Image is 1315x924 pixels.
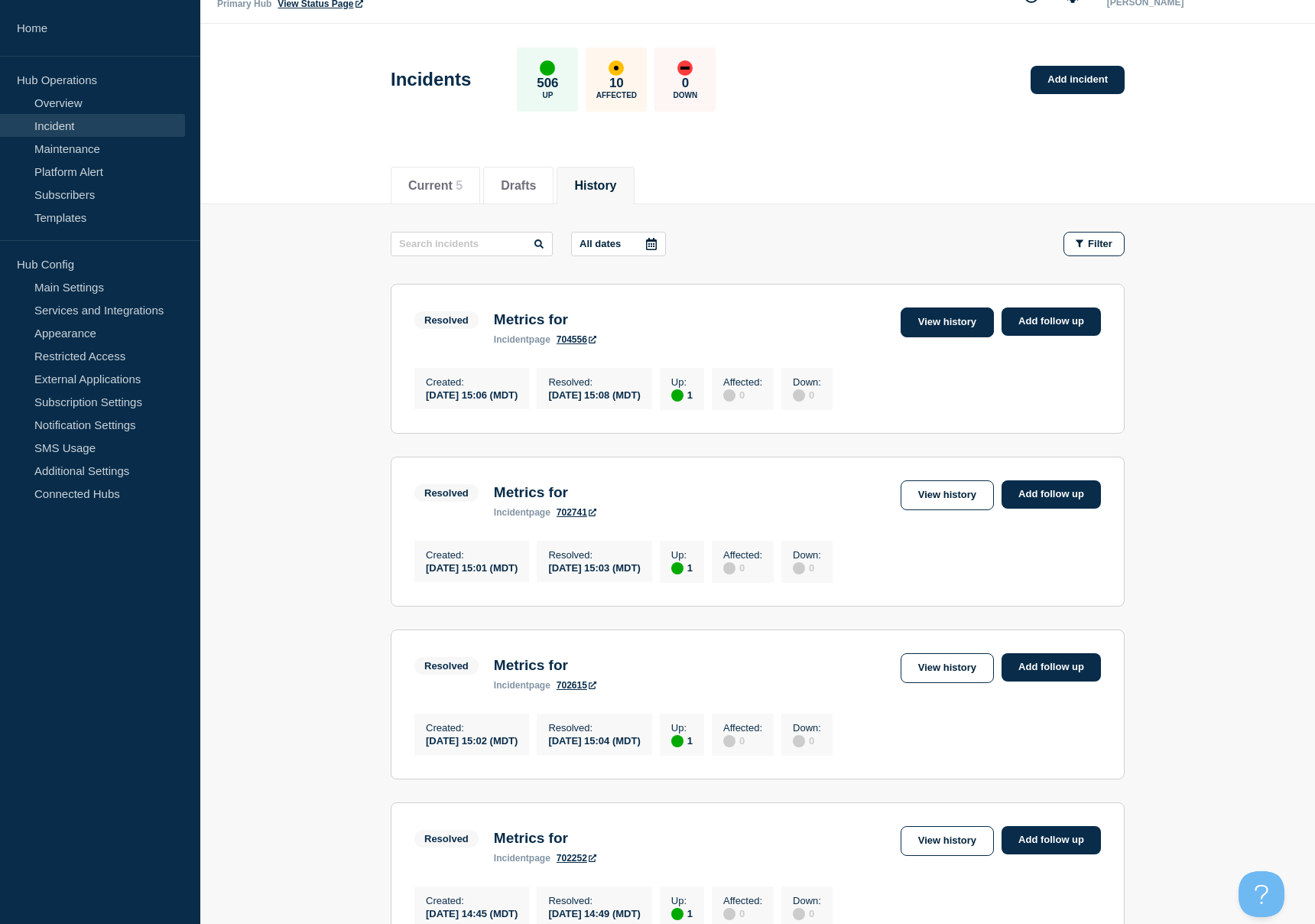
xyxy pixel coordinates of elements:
p: All dates [580,238,621,249]
div: up [671,562,683,574]
span: Resolved [414,311,479,329]
div: up [671,389,683,402]
p: Up : [671,895,693,906]
div: [DATE] 15:03 (MDT) [548,561,640,574]
a: View history [901,480,994,510]
button: Drafts [501,179,536,193]
span: incident [494,334,529,345]
input: Search incidents [391,232,553,256]
div: disabled [793,735,805,747]
div: 0 [793,734,821,747]
span: Resolved [414,830,479,848]
span: incident [494,507,529,518]
p: Down : [793,895,821,906]
p: 0 [682,76,689,91]
h3: Metrics for [494,657,596,674]
div: up [671,908,683,920]
button: Current 5 [408,179,463,193]
p: Down : [793,722,821,734]
div: [DATE] 15:02 (MDT) [426,734,518,747]
span: Resolved [414,484,479,502]
span: 5 [456,179,463,192]
p: Up : [671,549,693,561]
a: 702741 [557,507,596,518]
div: 1 [671,388,693,402]
div: affected [609,60,624,76]
div: [DATE] 15:01 (MDT) [426,561,518,574]
p: Resolved : [548,895,640,906]
a: Add follow up [1002,480,1101,509]
button: All dates [571,232,666,256]
h3: Metrics for [494,311,596,328]
a: Add follow up [1002,307,1101,336]
p: Affected : [723,895,762,906]
a: 704556 [557,334,596,345]
p: 506 [537,76,558,91]
p: page [494,507,550,518]
p: page [494,334,550,345]
p: page [494,853,550,864]
div: disabled [793,562,805,574]
p: Down : [793,376,821,388]
span: Resolved [414,657,479,675]
p: Created : [426,722,518,734]
a: Add follow up [1002,653,1101,682]
div: up [671,735,683,747]
p: Affected : [723,549,762,561]
p: Up [542,91,553,99]
p: Affected : [723,722,762,734]
a: View history [901,826,994,856]
p: Affected [596,91,637,99]
div: 0 [723,906,762,920]
div: [DATE] 15:04 (MDT) [548,734,640,747]
div: disabled [723,562,735,574]
a: 702252 [557,853,596,864]
p: Created : [426,895,518,906]
a: View history [901,653,994,683]
p: Up : [671,376,693,388]
a: Add follow up [1002,826,1101,854]
iframe: Help Scout Beacon - Open [1239,871,1284,917]
div: 0 [793,561,821,574]
span: incident [494,853,529,864]
a: Add incident [1031,66,1125,94]
div: 0 [723,561,762,574]
p: Down [674,91,698,99]
p: page [494,680,550,691]
p: Resolved : [548,376,640,388]
span: incident [494,680,529,691]
div: down [677,60,693,76]
a: 702615 [557,680,596,691]
p: Down : [793,549,821,561]
div: [DATE] 14:45 (MDT) [426,906,518,919]
p: Up : [671,722,693,734]
p: Resolved : [548,722,640,734]
p: Affected : [723,376,762,388]
div: disabled [723,908,735,920]
p: 10 [609,76,624,91]
div: disabled [723,735,735,747]
div: 1 [671,906,693,920]
span: Filter [1088,238,1112,249]
div: 0 [793,388,821,402]
h3: Metrics for [494,484,596,501]
div: [DATE] 15:06 (MDT) [426,388,518,401]
div: 0 [723,388,762,402]
button: History [574,179,616,193]
button: Filter [1063,232,1125,256]
div: [DATE] 14:49 (MDT) [548,906,640,919]
div: disabled [723,389,735,402]
div: 1 [671,734,693,747]
div: 1 [671,561,693,574]
a: View history [901,307,994,337]
h1: Incidents [391,69,471,90]
div: disabled [793,389,805,402]
p: Resolved : [548,549,640,561]
div: 0 [723,734,762,747]
p: Created : [426,549,518,561]
div: up [540,60,555,76]
h3: Metrics for [494,830,596,847]
div: [DATE] 15:08 (MDT) [548,388,640,401]
p: Created : [426,376,518,388]
div: disabled [793,908,805,920]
